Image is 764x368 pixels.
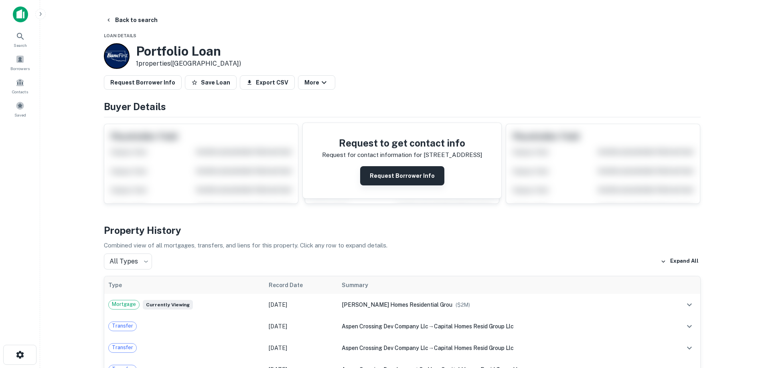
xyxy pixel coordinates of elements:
[424,150,482,160] p: [STREET_ADDRESS]
[13,6,28,22] img: capitalize-icon.png
[322,136,482,150] h4: Request to get contact info
[2,52,38,73] a: Borrowers
[342,345,428,351] span: aspen crossing dev company llc
[724,304,764,342] iframe: Chat Widget
[104,253,152,269] div: All Types
[109,344,136,352] span: Transfer
[104,276,265,294] th: Type
[338,276,663,294] th: Summary
[2,98,38,120] a: Saved
[136,44,241,59] h3: Portfolio Loan
[109,322,136,330] span: Transfer
[14,42,27,48] span: Search
[342,322,659,331] div: →
[265,316,338,337] td: [DATE]
[12,88,28,95] span: Contacts
[298,75,335,90] button: More
[683,298,696,312] button: expand row
[342,302,452,308] span: [PERSON_NAME] homes residential grou
[265,337,338,359] td: [DATE]
[14,112,26,118] span: Saved
[342,323,428,330] span: aspen crossing dev company llc
[109,300,139,308] span: Mortgage
[104,99,701,114] h4: Buyer Details
[136,59,241,68] p: 1 properties ([GEOGRAPHIC_DATA])
[240,75,295,90] button: Export CSV
[659,255,701,267] button: Expand All
[265,276,338,294] th: Record Date
[185,75,237,90] button: Save Loan
[104,33,136,38] span: Loan Details
[265,294,338,316] td: [DATE]
[104,241,701,250] p: Combined view of all mortgages, transfers, and liens for this property. Click any row to expand d...
[143,300,193,310] span: Currently viewing
[360,166,444,185] button: Request Borrower Info
[10,65,30,72] span: Borrowers
[434,323,514,330] span: capital homes resid group llc
[456,302,470,308] span: ($ 2M )
[104,75,182,90] button: Request Borrower Info
[102,13,161,27] button: Back to search
[434,345,514,351] span: capital homes resid group llc
[683,341,696,355] button: expand row
[2,28,38,50] a: Search
[342,344,659,352] div: →
[2,75,38,97] a: Contacts
[683,320,696,333] button: expand row
[104,223,701,237] h4: Property History
[322,150,422,160] p: Request for contact information for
